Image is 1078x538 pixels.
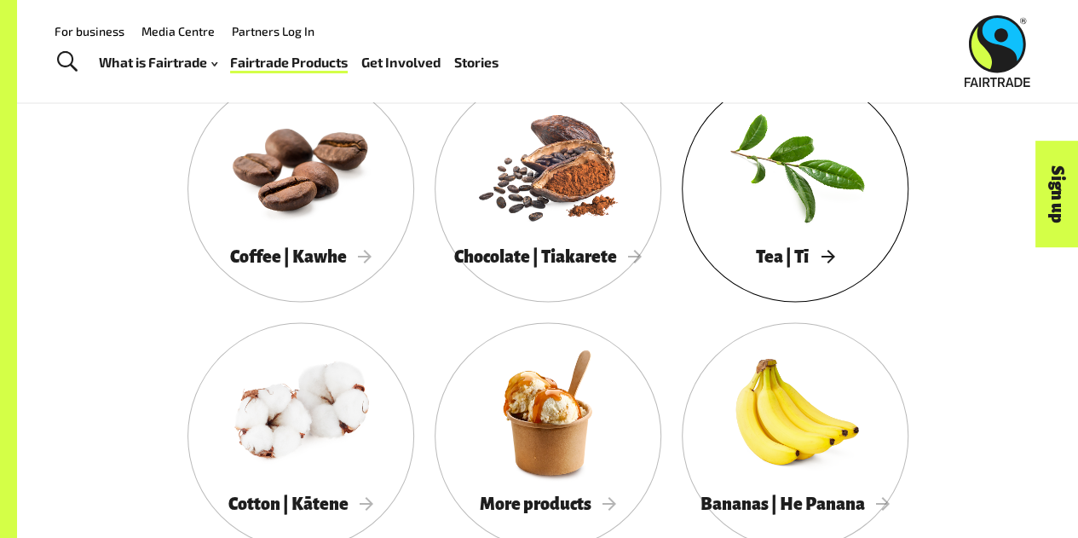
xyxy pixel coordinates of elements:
span: Bananas | He Panana [700,494,890,512]
span: Tea | Tī [756,246,833,265]
img: Fairtrade Australia New Zealand logo [965,15,1030,87]
span: More products [480,494,616,512]
a: What is Fairtrade [99,50,217,74]
a: Get Involved [361,50,441,74]
span: Coffee | Kawhe [230,246,372,265]
a: Coffee | Kawhe [187,75,414,302]
span: Chocolate | Tiakarete [454,246,642,265]
a: Fairtrade Products [230,50,348,74]
a: Partners Log In [232,24,314,38]
span: Cotton | Kātene [228,494,373,512]
a: Chocolate | Tiakarete [435,75,661,302]
a: For business [55,24,124,38]
a: Toggle Search [46,41,88,84]
a: Tea | Tī [682,75,908,302]
a: Media Centre [141,24,215,38]
a: Stories [454,50,499,74]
